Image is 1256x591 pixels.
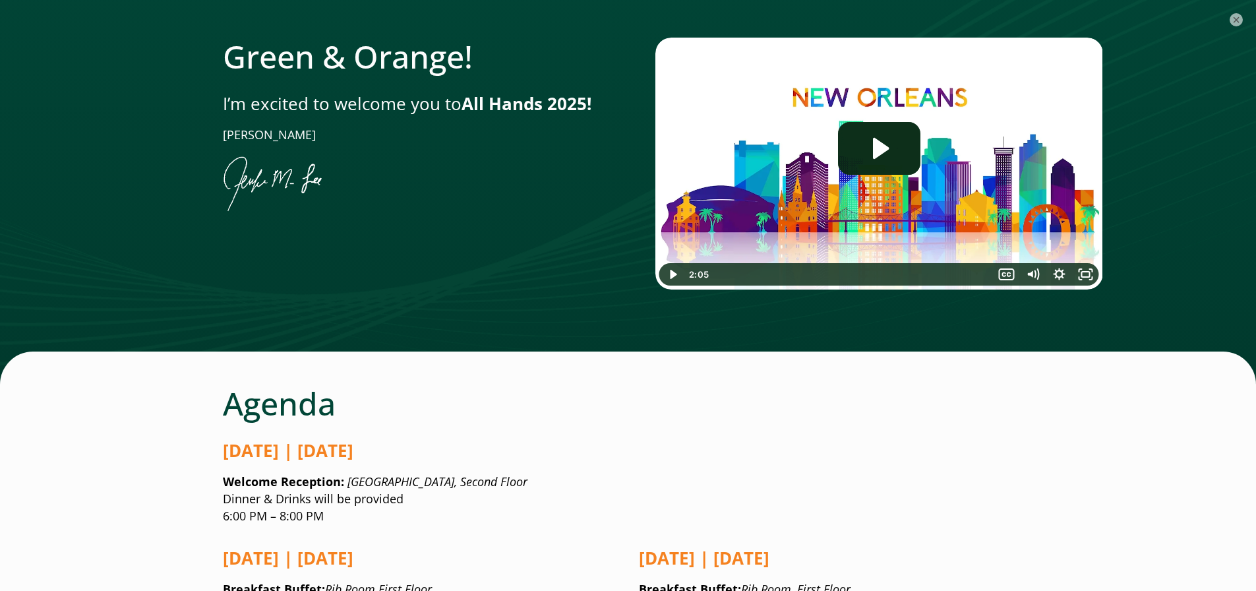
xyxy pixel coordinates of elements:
p: [PERSON_NAME] [223,127,601,144]
p: I’m excited to welcome you to [223,92,601,116]
strong: Welcome Reception: [223,474,344,489]
strong: [DATE] | [DATE] [223,546,353,570]
em: [GEOGRAPHIC_DATA], Second Floor [347,474,527,489]
strong: [DATE] | [DATE] [639,546,769,570]
strong: [DATE] | [DATE] [223,439,353,462]
h2: Agenda [223,385,1034,423]
h2: Green & Orange! [223,38,601,76]
strong: All Hands 2025! [462,92,591,115]
p: Dinner & Drinks will be provided 6:00 PM – 8:00 PM [223,474,1034,525]
button: × [1230,13,1243,26]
